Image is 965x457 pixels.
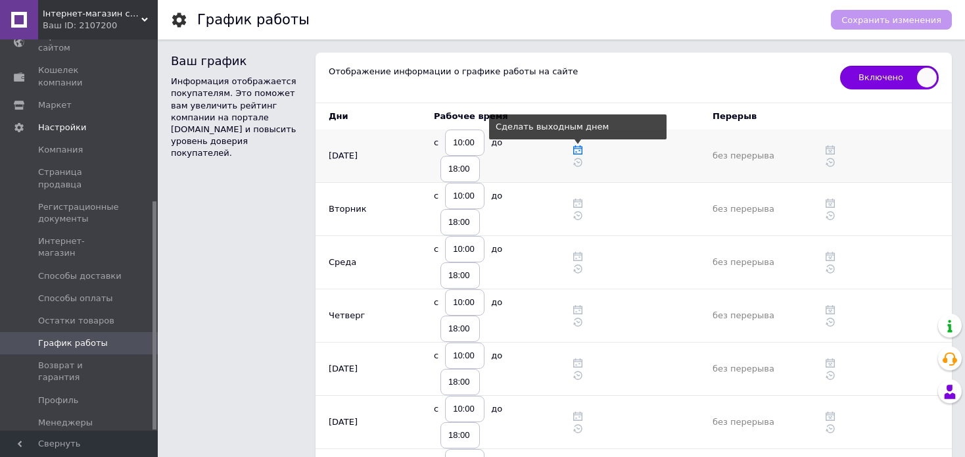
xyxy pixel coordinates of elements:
[171,76,302,159] p: Информация отображается покупателям. Это поможет вам увеличить рейтинг компании на портале [DOMAI...
[434,291,438,314] span: с
[713,364,774,373] span: без перерыва
[329,66,827,89] div: Отображение информации о графике работы на сайте
[491,397,502,421] span: до
[38,201,122,225] span: Регистрационные документы
[434,397,438,421] span: с
[491,131,502,155] span: до
[713,310,774,320] span: без перерыва
[197,12,310,28] h1: График работы
[713,204,774,214] span: без перерыва
[699,103,826,130] th: Перерыв
[38,395,79,406] span: Профиль
[713,151,774,160] span: без перерыва
[38,315,114,327] span: Остатки товаров
[38,144,83,156] span: Компания
[171,53,302,69] h2: Ваш график
[491,291,502,314] span: до
[316,343,394,396] td: [DATE]
[316,130,394,183] td: [DATE]
[38,122,86,133] span: Настройки
[38,166,122,190] span: Страница продавца
[491,237,502,261] span: до
[713,257,774,267] span: без перерыва
[38,337,108,349] span: График работы
[316,183,394,236] td: Вторник
[434,237,438,261] span: с
[713,417,774,427] span: без перерыва
[38,417,93,429] span: Менеджеры
[316,103,394,130] th: Дни
[491,344,502,368] span: до
[38,360,122,383] span: Возврат и гарантия
[491,184,502,208] span: до
[434,344,438,368] span: с
[316,289,394,343] td: Четверг
[38,30,122,54] span: Управление сайтом
[38,270,122,282] span: Способы доставки
[421,103,547,130] th: Рабочее время
[38,293,113,304] span: Способы оплаты
[840,66,939,89] span: Включено
[496,121,660,133] div: Сделать выходным днем
[38,235,122,259] span: Интернет-магазин
[38,64,122,88] span: Кошелек компании
[43,8,141,20] span: Iнтернет-магазин сумки та аксесуари " КРЕДО"
[434,131,438,155] span: с
[316,396,394,449] td: [DATE]
[43,20,158,32] div: Ваш ID: 2107200
[316,236,394,289] td: Среда
[434,184,438,208] span: с
[38,99,72,111] span: Маркет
